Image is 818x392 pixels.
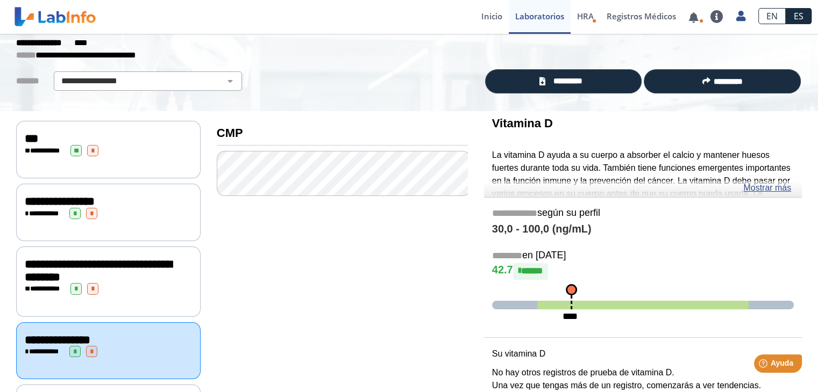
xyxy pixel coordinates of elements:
[492,150,791,275] font: La vitamina D ayuda a su cuerpo a absorber el calcio y mantener huesos fuertes durante toda su vi...
[722,350,806,380] iframe: Lanzador de widgets de ayuda
[607,11,676,21] font: Registros Médicos
[537,207,600,218] font: según su perfil
[492,349,545,358] font: Su vitamina D
[794,10,803,22] font: ES
[492,381,761,390] font: Una vez que tengas más de un registro, comenzarás a ver tendencias.
[481,11,502,21] font: Inicio
[492,117,553,130] font: Vitamina D
[522,250,566,260] font: en [DATE]
[492,368,674,377] font: No hay otros registros de prueba de vitamina D.
[492,264,513,275] font: 42.7
[217,126,243,140] font: CMP
[492,223,592,235] font: 30,0 - 100,0 (ng/mL)
[515,11,564,21] font: Laboratorios
[577,11,594,21] font: HRA
[743,183,791,192] font: Mostrar más
[766,10,778,22] font: EN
